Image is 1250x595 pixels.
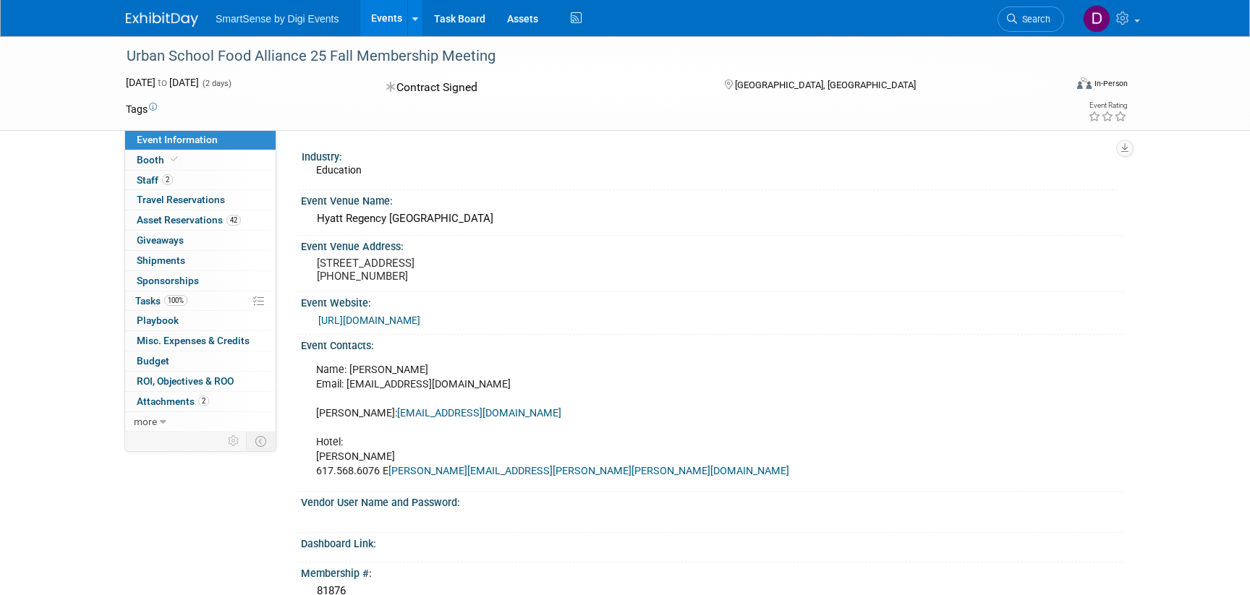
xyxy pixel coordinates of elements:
a: [PERSON_NAME][EMAIL_ADDRESS][PERSON_NAME][PERSON_NAME][DOMAIN_NAME] [388,465,789,477]
div: Name: [PERSON_NAME] Email: [EMAIL_ADDRESS][DOMAIN_NAME] [PERSON_NAME]: Hotel: [PERSON_NAME] 617.5... [306,356,964,487]
a: [URL][DOMAIN_NAME] [318,314,420,326]
div: Vendor User Name and Password: [301,492,1124,510]
a: ROI, Objectives & ROO [125,372,276,391]
div: Contract Signed [382,75,702,100]
a: Staff2 [125,171,276,190]
td: Tags [126,102,157,116]
span: Giveaways [137,234,184,246]
div: Event Format [979,75,1128,97]
span: Search [1017,14,1050,25]
td: Toggle Event Tabs [247,432,276,450]
i: Booth reservation complete [171,155,178,163]
div: Event Website: [301,292,1124,310]
span: Sponsorships [137,275,199,286]
div: Event Venue Address: [301,236,1124,254]
img: ExhibitDay [126,12,198,27]
div: Industry: [302,146,1118,164]
img: Dan Tiernan [1083,5,1110,33]
pre: [STREET_ADDRESS] [PHONE_NUMBER] [317,257,628,283]
a: Booth [125,150,276,170]
div: Membership #: [301,562,1124,581]
span: (2 days) [201,79,231,88]
a: Asset Reservations42 [125,210,276,230]
a: Giveaways [125,231,276,250]
a: Sponsorships [125,271,276,291]
span: Booth [137,154,181,166]
a: Misc. Expenses & Credits [125,331,276,351]
div: In-Person [1094,78,1128,89]
span: more [134,416,157,427]
div: Urban School Food Alliance 25 Fall Membership Meeting [122,43,1042,69]
span: Travel Reservations [137,194,225,205]
a: Event Information [125,130,276,150]
a: Search [998,7,1064,32]
div: Hyatt Regency [GEOGRAPHIC_DATA] [312,207,1113,230]
img: Format-Inperson.png [1077,77,1092,89]
span: Attachments [137,395,209,407]
div: Event Rating [1088,102,1127,109]
span: Tasks [135,295,187,307]
span: Asset Reservations [137,214,241,226]
span: 100% [164,295,187,306]
span: SmartSense by Digi Events [216,13,339,25]
span: to [156,77,169,88]
span: [DATE] [DATE] [126,77,199,88]
span: Shipments [137,254,185,266]
span: 42 [226,215,241,226]
span: Event Information [137,134,218,145]
span: Playbook [137,314,179,326]
a: Shipments [125,251,276,270]
span: 2 [162,174,173,185]
a: Budget [125,351,276,371]
span: [GEOGRAPHIC_DATA], [GEOGRAPHIC_DATA] [735,80,916,90]
div: Dashboard Link: [301,533,1124,551]
a: [EMAIL_ADDRESS][DOMAIN_NAME] [397,407,561,419]
span: ROI, Objectives & ROO [137,375,234,387]
span: 2 [198,395,209,406]
a: Attachments2 [125,392,276,411]
div: Event Contacts: [301,335,1124,353]
div: Event Venue Name: [301,190,1124,208]
a: more [125,412,276,432]
span: Misc. Expenses & Credits [137,335,250,346]
span: Education [316,164,362,176]
a: Travel Reservations [125,190,276,210]
span: Budget [137,355,169,367]
a: Tasks100% [125,291,276,311]
td: Personalize Event Tab Strip [221,432,247,450]
span: Staff [137,174,173,186]
a: Playbook [125,311,276,330]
